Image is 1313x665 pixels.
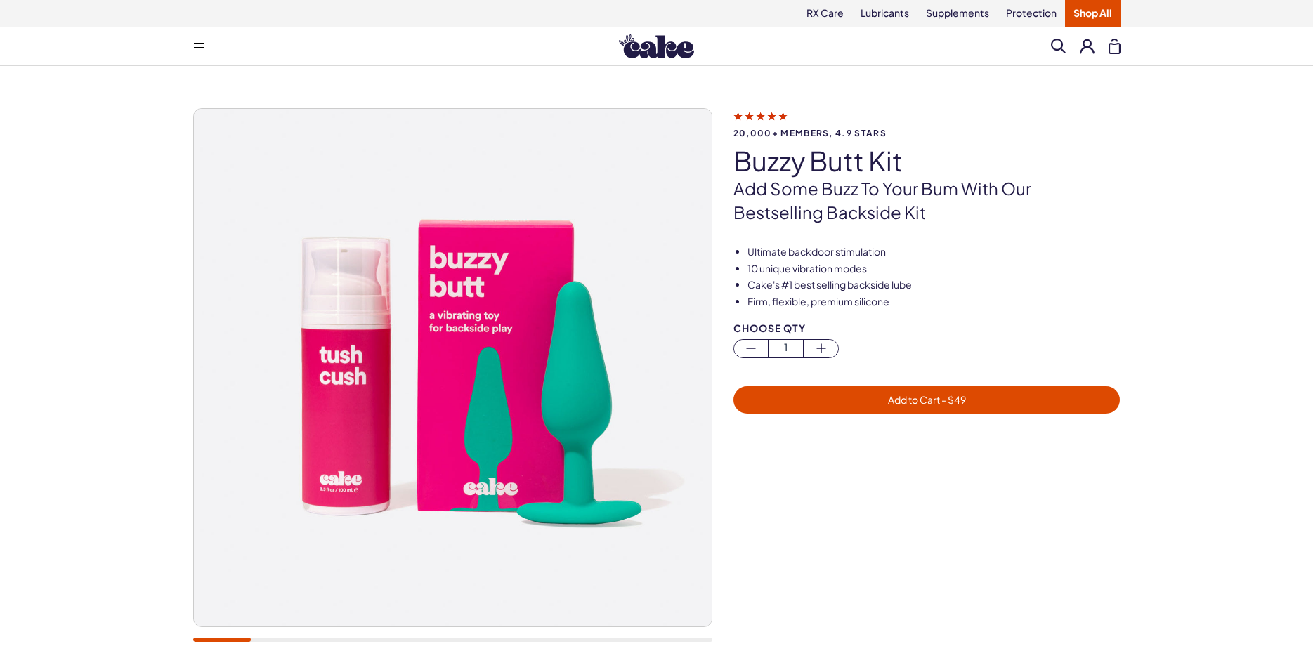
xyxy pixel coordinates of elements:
[733,323,1121,334] div: Choose Qty
[619,34,694,58] img: Hello Cake
[747,295,1121,309] li: Firm, flexible, premium silicone
[747,278,1121,292] li: Cake's #1 best selling backside lube
[769,340,803,356] span: 1
[733,110,1121,138] a: 20,000+ members, 4.9 stars
[747,262,1121,276] li: 10 unique vibration modes
[733,177,1121,224] p: Add some buzz to your bum with our bestselling backside kit
[733,386,1121,414] button: Add to Cart - $49
[940,393,966,406] span: - $ 49
[888,393,966,406] span: Add to Cart
[733,146,1121,176] h1: buzzy butt kit
[194,109,712,626] img: buzzy butt kit
[733,129,1121,138] span: 20,000+ members, 4.9 stars
[747,245,1121,259] li: Ultimate backdoor stimulation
